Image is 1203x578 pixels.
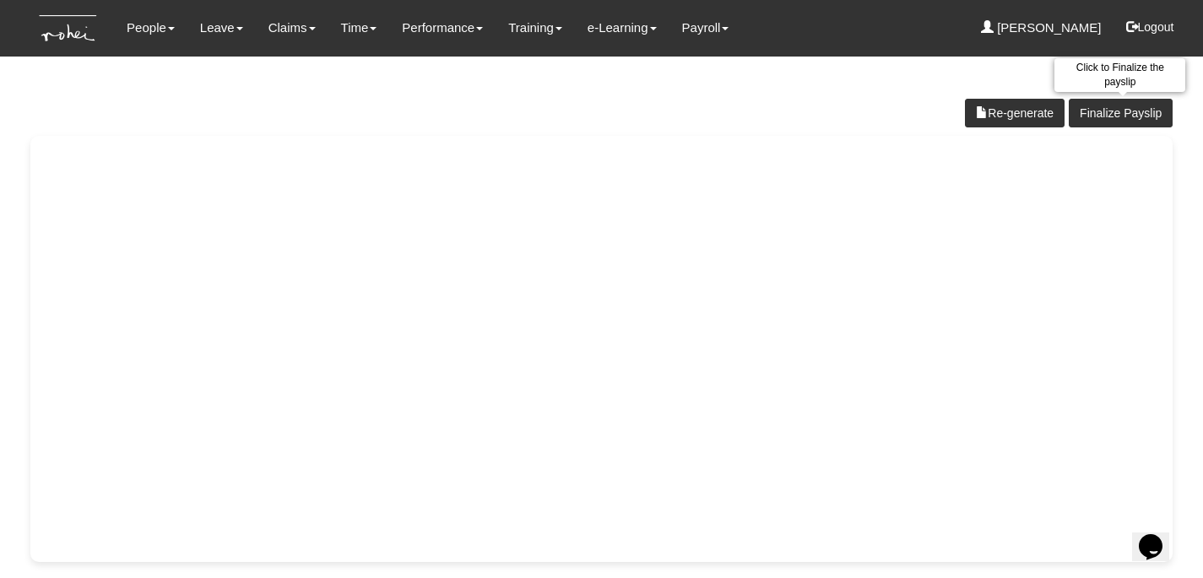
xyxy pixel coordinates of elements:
iframe: chat widget [1132,510,1186,561]
a: Finalize Payslip [1069,99,1173,127]
a: Claims [268,8,316,47]
button: Logout [1114,7,1186,47]
a: Payroll [682,8,729,47]
a: Training [508,8,562,47]
a: Re-generate [965,99,1065,127]
a: Leave [200,8,243,47]
div: Click to Finalize the payslip [1054,58,1185,92]
a: Time [341,8,377,47]
a: [PERSON_NAME] [981,8,1102,47]
a: Performance [402,8,483,47]
a: e-Learning [588,8,657,47]
a: People [127,8,175,47]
